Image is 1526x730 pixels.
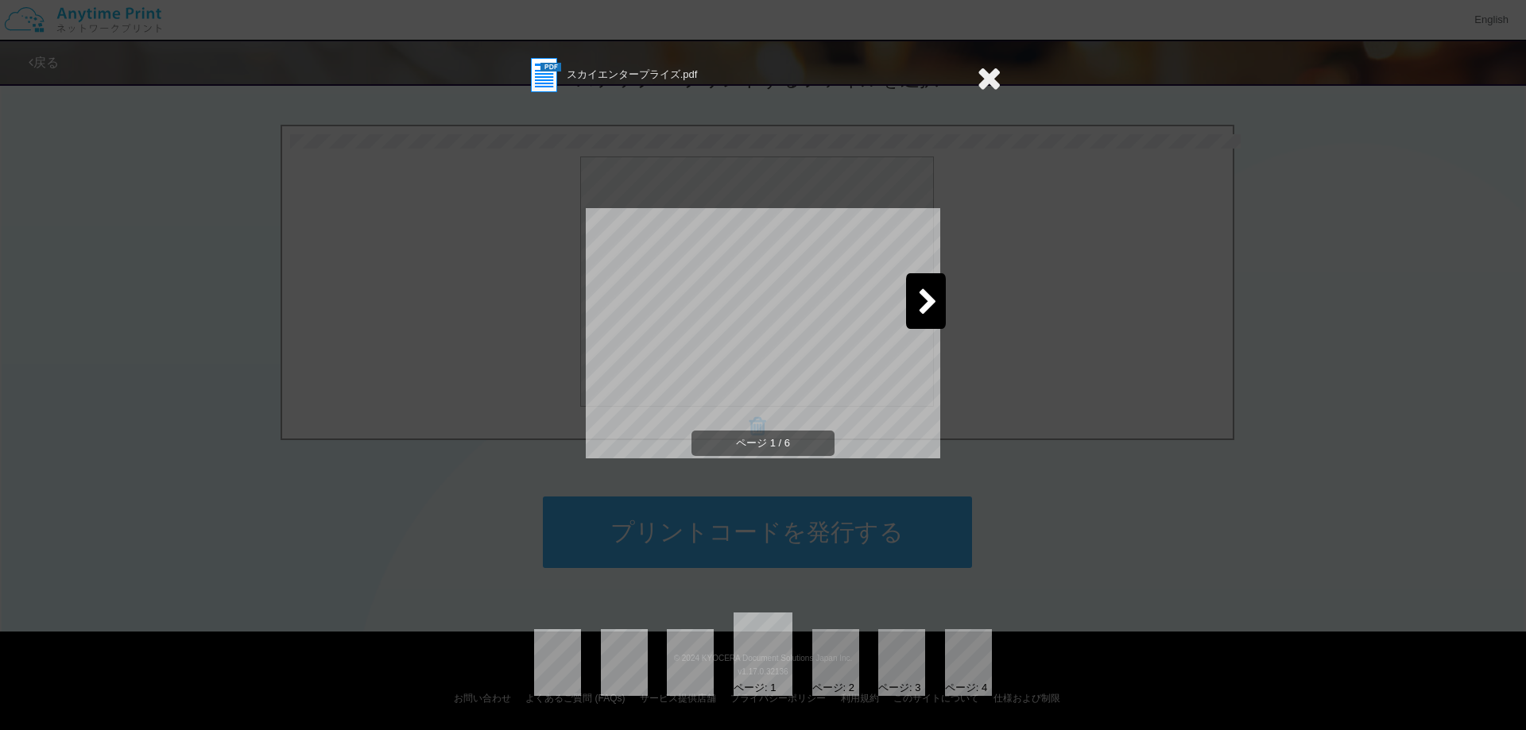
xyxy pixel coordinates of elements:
[878,681,920,696] div: ページ: 3
[691,431,835,457] span: ページ 1 / 6
[567,68,698,80] span: スカイエンタープライズ.pdf
[812,681,854,696] div: ページ: 2
[945,681,987,696] div: ページ: 4
[734,681,776,696] div: ページ: 1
